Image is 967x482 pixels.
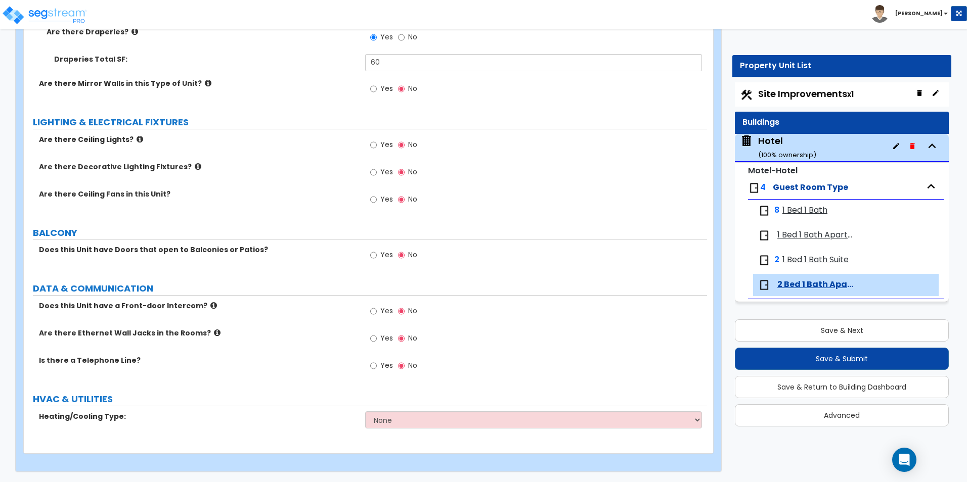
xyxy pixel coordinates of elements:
img: logo_pro_r.png [2,5,87,25]
input: Yes [370,83,377,94]
span: No [408,32,417,42]
label: Are there Ethernet Wall Jacks in the Rooms? [39,328,358,338]
input: Yes [370,333,377,344]
span: 1 Bed 1 Bath Apartment [777,229,855,241]
i: click for more info! [214,329,221,336]
i: click for more info! [210,302,217,309]
img: Construction.png [740,88,753,102]
span: Yes [380,360,393,370]
label: Draperies Total SF: [54,54,358,64]
img: door.png [758,254,770,266]
span: Yes [380,139,393,150]
span: Site Improvements [758,87,854,100]
label: BALCONY [33,226,707,239]
span: No [408,139,417,150]
label: HVAC & UTILITIES [33,393,707,406]
input: No [398,360,405,371]
img: door.png [758,279,770,291]
input: No [398,333,405,344]
label: Is there a Telephone Line? [39,355,358,365]
label: LIGHTING & ELECTRICAL FIXTURES [33,116,707,129]
input: Yes [370,32,377,43]
input: No [398,306,405,317]
input: Yes [370,360,377,371]
span: Yes [380,32,393,42]
span: No [408,194,417,204]
label: Does this Unit have Doors that open to Balconies or Patios? [39,245,358,255]
input: No [398,83,405,94]
div: Hotel [758,134,816,160]
img: avatar.png [871,5,889,23]
input: Yes [370,250,377,261]
span: 2 [774,254,779,266]
span: No [408,333,417,343]
span: 2 Bed 1 Bath Apartment [777,279,855,291]
input: No [398,139,405,151]
label: Does this Unit have a Front-door Intercom? [39,301,358,311]
label: Are there Ceiling Fans in this Unit? [39,189,358,199]
input: No [398,32,405,43]
span: Yes [380,194,393,204]
i: click for more info! [131,28,138,35]
span: Yes [380,167,393,177]
input: No [398,167,405,178]
label: Are there Mirror Walls in this Type of Unit? [39,78,358,88]
label: Heating/Cooling Type: [39,411,358,421]
span: Yes [380,83,393,93]
button: Save & Return to Building Dashboard [735,376,949,398]
div: Property Unit List [740,60,944,72]
div: Open Intercom Messenger [892,448,916,472]
span: 1 Bed 1 Bath [782,205,827,216]
small: ( 100 % ownership) [758,150,816,160]
input: Yes [370,306,377,317]
i: click for more info! [195,163,201,170]
img: door.png [758,205,770,217]
span: 4 [760,181,766,193]
label: DATA & COMMUNICATION [33,282,707,295]
b: [PERSON_NAME] [895,10,943,17]
i: click for more info! [205,79,211,87]
label: Are there Decorative Lighting Fixtures? [39,162,358,172]
span: Yes [380,250,393,260]
input: Yes [370,139,377,151]
span: No [408,250,417,260]
img: building.svg [740,134,753,148]
input: Yes [370,167,377,178]
span: No [408,167,417,177]
label: Are there Ceiling Lights? [39,134,358,144]
span: 8 [774,205,779,216]
input: No [398,194,405,205]
label: Are there Draperies? [47,27,358,37]
span: No [408,360,417,370]
span: No [408,83,417,93]
i: click for more info! [137,135,143,143]
img: door.png [758,229,770,242]
span: Yes [380,333,393,343]
small: x1 [847,89,854,100]
span: Hotel [740,134,816,160]
small: Motel-Hotel [748,165,798,176]
span: No [408,306,417,316]
button: Save & Submit [735,348,949,370]
input: Yes [370,194,377,205]
img: door.png [748,182,760,194]
div: Buildings [742,117,941,128]
span: 1 Bed 1 Bath Suite [782,254,849,266]
button: Advanced [735,404,949,426]
button: Save & Next [735,319,949,342]
input: No [398,250,405,261]
span: Guest Room Type [773,181,848,193]
span: Yes [380,306,393,316]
